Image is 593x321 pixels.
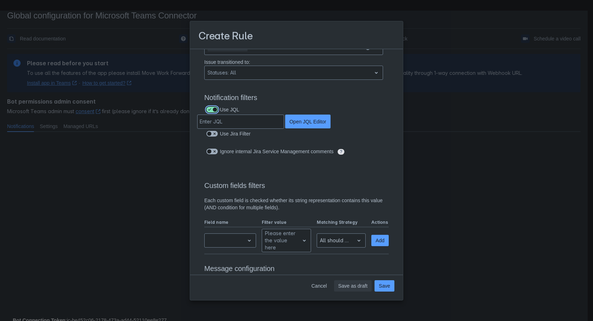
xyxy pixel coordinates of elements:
th: Matching Strategy [314,218,369,227]
div: Please enter the value here [265,230,296,251]
th: Actions [368,218,389,227]
h3: Notification filters [204,93,389,105]
button: Save as draft [334,280,372,292]
button: Cancel [307,280,331,292]
span: open [372,68,381,77]
span: Cancel [311,280,327,292]
button: Save [375,280,394,292]
div: Scrollable content [190,49,403,275]
div: Use JQL [204,105,251,115]
th: Filter value [259,218,314,227]
h3: Create Rule [199,30,253,44]
h3: Message configuration [204,264,389,276]
button: Open JQL Editor [285,115,331,128]
span: Save as draft [338,280,368,292]
span: open [245,236,254,245]
span: open [300,236,309,245]
th: Field name [204,218,259,227]
span: Add [376,235,384,246]
h3: Custom fields filters [204,181,389,193]
span: Save [379,280,390,292]
span: ? [338,149,344,155]
button: Add [371,235,389,246]
div: Use Jira Filter [204,129,260,139]
p: Issue transitioned to: [204,59,383,66]
div: Ignore internal Jira Service Management comments [204,146,375,156]
span: Open JQL Editor [289,115,326,128]
input: Enter JQL [198,115,284,128]
span: open [355,236,363,245]
p: Each custom field is checked whether its string representation contains this value (AND condition... [204,197,389,211]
